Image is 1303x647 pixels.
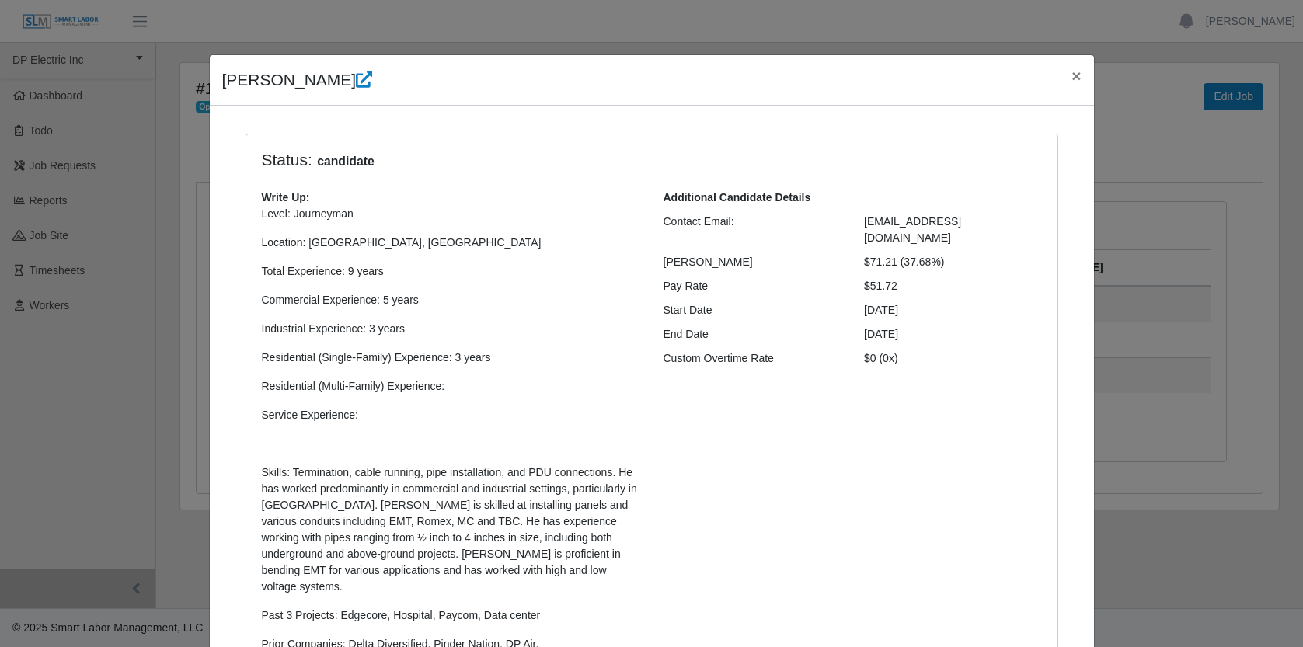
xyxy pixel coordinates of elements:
[262,350,640,366] p: Residential (Single-Family) Experience: 3 years
[864,215,961,244] span: [EMAIL_ADDRESS][DOMAIN_NAME]
[852,254,1054,270] div: $71.21 (37.68%)
[262,464,640,595] p: Skills: Termination, cable running, pipe installation, and PDU connections. He has worked predomi...
[262,292,640,308] p: Commercial Experience: 5 years
[864,328,898,340] span: [DATE]
[652,350,853,367] div: Custom Overtime Rate
[262,378,640,395] p: Residential (Multi-Family) Experience:
[652,326,853,343] div: End Date
[652,254,853,270] div: [PERSON_NAME]
[262,235,640,251] p: Location: [GEOGRAPHIC_DATA], [GEOGRAPHIC_DATA]
[312,152,379,171] span: candidate
[262,206,640,222] p: Level: Journeyman
[262,263,640,280] p: Total Experience: 9 years
[262,607,640,624] p: Past 3 Projects: Edgecore, Hospital, Paycom, Data center
[664,191,811,203] b: Additional Candidate Details
[652,302,853,318] div: Start Date
[262,191,310,203] b: Write Up:
[852,302,1054,318] div: [DATE]
[652,214,853,246] div: Contact Email:
[262,407,640,423] p: Service Experience:
[262,150,841,171] h4: Status:
[1059,55,1093,96] button: Close
[652,278,853,294] div: Pay Rate
[864,352,898,364] span: $0 (0x)
[1071,67,1081,85] span: ×
[852,278,1054,294] div: $51.72
[222,68,373,92] h4: [PERSON_NAME]
[262,321,640,337] p: Industrial Experience: 3 years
